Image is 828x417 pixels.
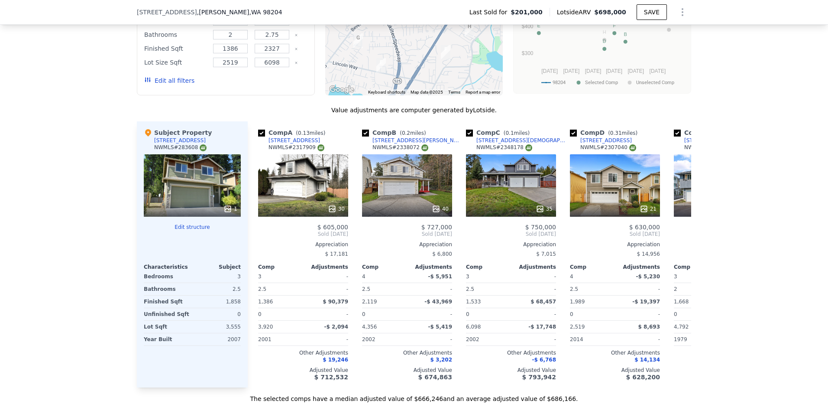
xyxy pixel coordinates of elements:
[407,264,452,270] div: Adjustments
[258,231,348,238] span: Sold [DATE]
[368,89,405,95] button: Keyboard shortcuts
[303,264,348,270] div: Adjustments
[421,224,452,231] span: $ 727,000
[362,311,365,317] span: 0
[258,333,301,345] div: 2001
[636,274,660,280] span: -$ 5,230
[258,264,303,270] div: Comp
[617,308,660,320] div: -
[536,251,556,257] span: $ 7,015
[327,84,356,95] a: Open this area in Google Maps (opens a new window)
[636,80,674,85] text: Unselected Comp
[317,144,324,151] img: NWMLS Logo
[638,324,660,330] span: $ 8,693
[362,264,407,270] div: Comp
[144,42,208,55] div: Finished Sqft
[570,367,660,374] div: Adjusted Value
[570,283,613,295] div: 2.5
[328,205,345,213] div: 30
[674,349,764,356] div: Other Adjustments
[570,324,585,330] span: 2,519
[294,33,298,37] button: Clear
[570,137,632,144] a: [STREET_ADDRESS]
[362,333,405,345] div: 2002
[144,283,191,295] div: Bathrooms
[674,324,689,330] span: 4,792
[362,137,463,144] a: [STREET_ADDRESS][PERSON_NAME]
[632,299,660,305] span: -$ 19,397
[362,299,377,305] span: 2,119
[466,324,481,330] span: 6,098
[268,137,320,144] div: [STREET_ADDRESS]
[362,283,405,295] div: 2.5
[469,8,511,16] span: Last Sold for
[511,8,543,16] span: $201,000
[541,68,558,74] text: [DATE]
[314,374,348,381] span: $ 712,532
[466,333,509,345] div: 2002
[570,333,613,345] div: 2014
[402,130,410,136] span: 0.2
[194,270,241,283] div: 3
[532,357,556,363] span: -$ 6,768
[603,39,606,44] text: D
[557,8,594,16] span: Lotside ARV
[594,9,626,16] span: $698,000
[674,333,717,345] div: 1979
[585,80,618,85] text: Selected Comp
[258,283,301,295] div: 2.5
[428,274,452,280] span: -$ 5,951
[570,241,660,248] div: Appreciation
[530,299,556,305] span: $ 68,457
[674,264,719,270] div: Comp
[613,23,616,28] text: F
[476,144,532,151] div: NWMLS # 2348178
[570,274,573,280] span: 4
[500,130,533,136] span: ( miles)
[605,130,641,136] span: ( miles)
[466,264,511,270] div: Comp
[428,324,452,330] span: -$ 5,419
[249,9,282,16] span: , WA 98204
[258,367,348,374] div: Adjusted Value
[617,333,660,345] div: -
[324,324,348,330] span: -$ 2,094
[258,137,320,144] a: [STREET_ADDRESS]
[144,308,191,320] div: Unfinished Sqft
[194,333,241,345] div: 2007
[323,357,348,363] span: $ 19,246
[528,324,556,330] span: -$ 17,748
[476,137,566,144] div: [STREET_ADDRESS][DEMOGRAPHIC_DATA]
[258,274,262,280] span: 3
[154,137,206,144] div: [STREET_ADDRESS]
[674,231,764,238] span: Sold [DATE]
[674,241,764,248] div: Appreciation
[525,224,556,231] span: $ 750,000
[362,128,430,137] div: Comp B
[624,32,627,37] text: B
[466,128,533,137] div: Comp C
[466,274,469,280] span: 3
[513,270,556,283] div: -
[563,68,579,74] text: [DATE]
[615,264,660,270] div: Adjustments
[627,68,644,74] text: [DATE]
[522,50,534,56] text: $300
[570,231,660,238] span: Sold [DATE]
[432,251,452,257] span: $ 6,800
[376,58,386,73] div: 3419 Lincoln Way
[258,299,273,305] span: 1,386
[418,374,452,381] span: $ 674,863
[411,90,443,94] span: Map data ©2025
[409,308,452,320] div: -
[466,349,556,356] div: Other Adjustments
[466,90,500,94] a: Report a map error
[674,128,744,137] div: Comp E
[466,311,469,317] span: 0
[585,68,602,74] text: [DATE]
[144,270,191,283] div: Bedrooms
[268,144,324,151] div: NWMLS # 2317909
[637,251,660,257] span: $ 14,956
[536,205,553,213] div: 35
[674,274,677,280] span: 3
